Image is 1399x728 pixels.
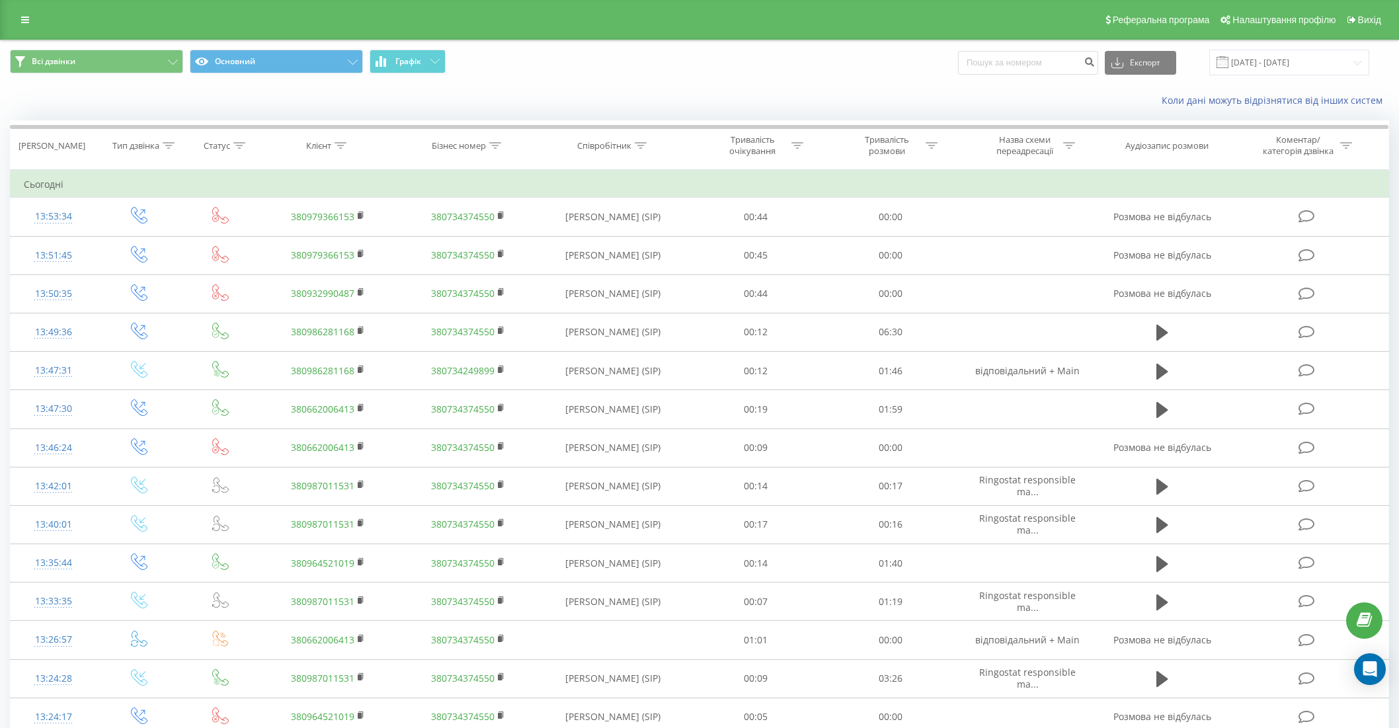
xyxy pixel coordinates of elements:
a: 380734374550 [431,325,495,338]
div: Open Intercom Messenger [1354,653,1386,685]
span: Розмова не відбулась [1113,441,1211,454]
td: 00:09 [688,659,823,698]
td: [PERSON_NAME] (SIP) [538,505,688,544]
a: 380979366153 [291,210,354,223]
div: 13:53:34 [24,204,83,229]
td: 00:17 [823,467,958,505]
td: 00:45 [688,236,823,274]
a: 380662006413 [291,441,354,454]
td: 00:14 [688,467,823,505]
div: Бізнес номер [432,140,486,151]
div: 13:49:36 [24,319,83,345]
td: 00:14 [688,544,823,583]
a: 380662006413 [291,403,354,415]
td: 00:12 [688,352,823,390]
td: [PERSON_NAME] (SIP) [538,390,688,428]
a: 380979366153 [291,249,354,261]
div: Статус [204,140,230,151]
span: Розмова не відбулась [1113,249,1211,261]
span: Ringostat responsible ma... [979,666,1076,690]
a: 380662006413 [291,633,354,646]
td: 01:46 [823,352,958,390]
td: 00:44 [688,198,823,236]
div: Тривалість розмови [852,134,922,157]
a: 380734374550 [431,710,495,723]
td: 00:00 [823,198,958,236]
span: Розмова не відбулась [1113,287,1211,300]
span: Вихід [1358,15,1381,25]
td: [PERSON_NAME] (SIP) [538,467,688,505]
div: 13:35:44 [24,550,83,576]
a: 380734374550 [431,479,495,492]
button: Всі дзвінки [10,50,183,73]
a: 380964521019 [291,710,354,723]
div: Коментар/категорія дзвінка [1259,134,1337,157]
a: 380734374550 [431,672,495,684]
div: Тип дзвінка [112,140,159,151]
td: [PERSON_NAME] (SIP) [538,583,688,621]
td: 00:12 [688,313,823,351]
td: [PERSON_NAME] (SIP) [538,274,688,313]
div: Співробітник [577,140,631,151]
span: Розмова не відбулась [1113,710,1211,723]
a: 380987011531 [291,595,354,608]
td: [PERSON_NAME] (SIP) [538,428,688,467]
div: 13:47:31 [24,358,83,384]
td: Сьогодні [11,171,1389,198]
td: 06:30 [823,313,958,351]
div: Клієнт [306,140,331,151]
td: 00:17 [688,505,823,544]
td: 03:26 [823,659,958,698]
a: 380734374550 [431,441,495,454]
td: 00:00 [823,236,958,274]
td: 01:40 [823,544,958,583]
a: 380986281168 [291,364,354,377]
td: 00:00 [823,274,958,313]
div: 13:24:28 [24,666,83,692]
div: 13:40:01 [24,512,83,538]
a: 380986281168 [291,325,354,338]
a: 380964521019 [291,557,354,569]
td: [PERSON_NAME] (SIP) [538,236,688,274]
input: Пошук за номером [958,51,1098,75]
a: 380987011531 [291,479,354,492]
button: Графік [370,50,446,73]
td: [PERSON_NAME] (SIP) [538,198,688,236]
a: 380734249899 [431,364,495,377]
span: Ringostat responsible ma... [979,473,1076,498]
span: Всі дзвінки [32,56,75,67]
td: [PERSON_NAME] (SIP) [538,313,688,351]
span: Ringostat responsible ma... [979,512,1076,536]
div: 13:46:24 [24,435,83,461]
div: Назва схеми переадресації [989,134,1060,157]
td: 00:16 [823,505,958,544]
a: 380734374550 [431,210,495,223]
span: Розмова не відбулась [1113,633,1211,646]
span: Графік [395,57,421,66]
td: 00:00 [823,621,958,659]
a: Коли дані можуть відрізнятися вiд інших систем [1162,94,1389,106]
td: 01:19 [823,583,958,621]
div: 13:33:35 [24,588,83,614]
div: Тривалість очікування [717,134,788,157]
a: 380734374550 [431,557,495,569]
a: 380734374550 [431,633,495,646]
td: 00:09 [688,428,823,467]
div: [PERSON_NAME] [19,140,85,151]
div: 13:50:35 [24,281,83,307]
a: 380932990487 [291,287,354,300]
div: 13:26:57 [24,627,83,653]
span: Розмова не відбулась [1113,210,1211,223]
div: 13:51:45 [24,243,83,268]
td: 01:01 [688,621,823,659]
a: 380987011531 [291,672,354,684]
td: 00:00 [823,428,958,467]
a: 380734374550 [431,249,495,261]
td: [PERSON_NAME] (SIP) [538,659,688,698]
a: 380734374550 [431,595,495,608]
div: 13:47:30 [24,396,83,422]
td: 00:07 [688,583,823,621]
span: Налаштування профілю [1232,15,1336,25]
button: Експорт [1105,51,1176,75]
div: 13:42:01 [24,473,83,499]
